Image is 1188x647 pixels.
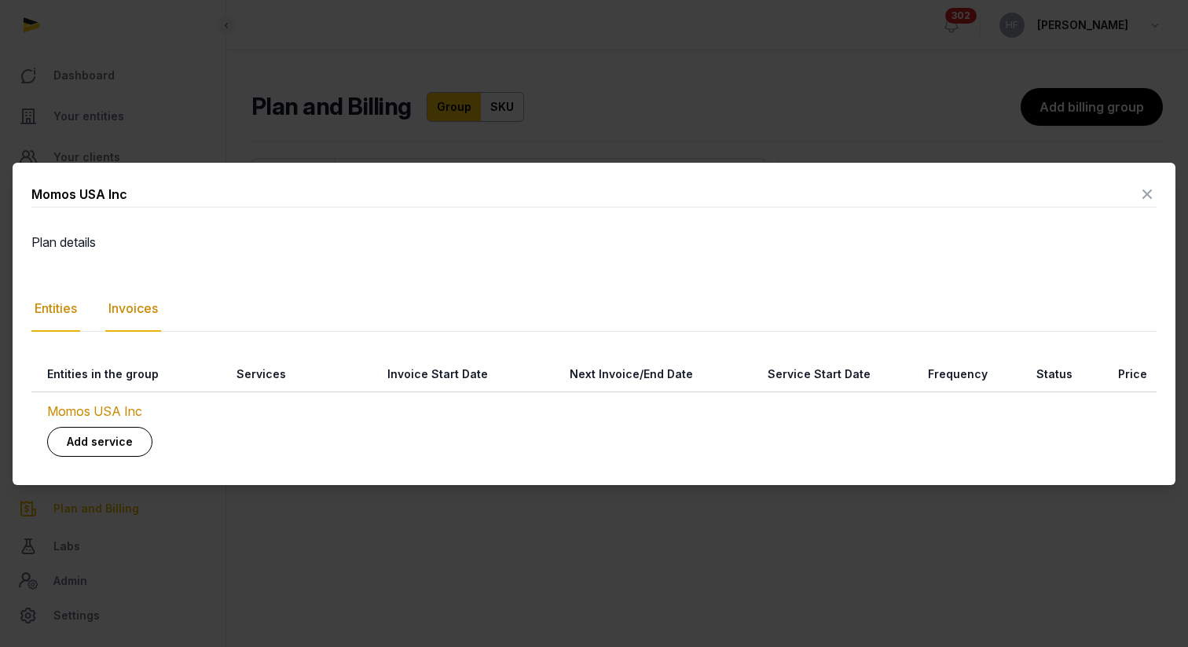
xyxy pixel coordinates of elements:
[31,286,80,332] div: Entities
[324,357,497,392] th: Invoice Start Date
[880,357,997,392] th: Frequency
[105,286,161,332] div: Invoices
[1082,357,1157,392] th: Price
[31,233,303,252] dt: Plan details
[31,357,221,392] th: Entities in the group
[497,357,702,392] th: Next Invoice/End Date
[221,357,324,392] th: Services
[47,403,142,419] a: Momos USA Inc
[997,357,1082,392] th: Status
[702,357,879,392] th: Service Start Date
[47,427,152,457] a: Add service
[31,286,1157,332] nav: Tabs
[31,185,127,204] div: Momos USA Inc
